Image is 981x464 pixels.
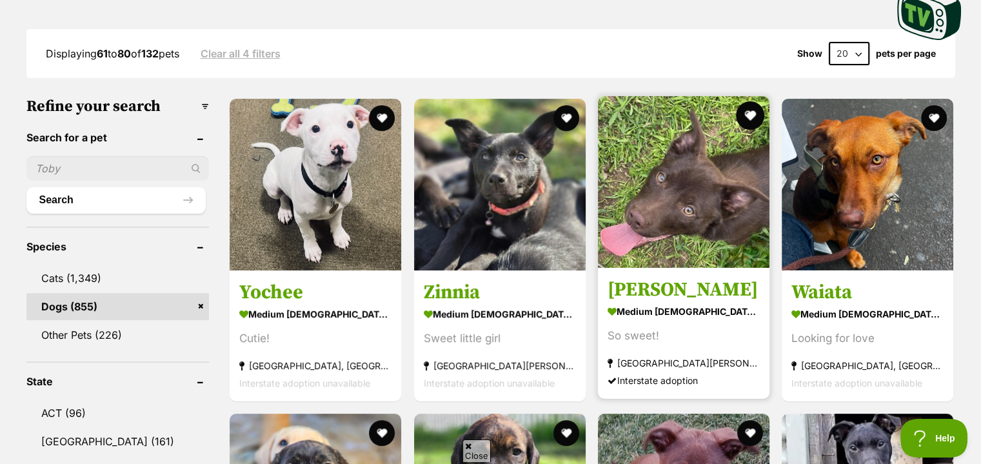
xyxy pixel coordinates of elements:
a: Zinnia medium [DEMOGRAPHIC_DATA] Dog Sweet little girl [GEOGRAPHIC_DATA][PERSON_NAME][GEOGRAPHIC_... [414,270,586,401]
button: favourite [922,105,947,131]
strong: medium [DEMOGRAPHIC_DATA] Dog [239,305,391,323]
h3: Zinnia [424,280,576,305]
div: So sweet! [608,327,760,345]
img: Zinnia - Australian Kelpie Dog [414,99,586,270]
a: Cats (1,349) [26,265,210,292]
a: Other Pets (226) [26,321,210,348]
button: favourite [736,101,764,130]
input: Toby [26,156,210,181]
button: Search [26,187,206,213]
header: Search for a pet [26,132,210,143]
strong: [GEOGRAPHIC_DATA], [GEOGRAPHIC_DATA] [791,357,944,374]
strong: medium [DEMOGRAPHIC_DATA] Dog [608,302,760,321]
a: Yochee medium [DEMOGRAPHIC_DATA] Dog Cutie! [GEOGRAPHIC_DATA], [GEOGRAPHIC_DATA] Interstate adopt... [230,270,401,401]
div: Sweet little girl [424,330,576,347]
span: Interstate adoption unavailable [424,378,555,388]
a: ACT (96) [26,399,210,427]
img: Waiata - Australian Kelpie Dog [782,99,953,270]
a: Dogs (855) [26,293,210,320]
h3: Waiata [791,280,944,305]
div: Looking for love [791,330,944,347]
label: pets per page [876,48,936,59]
h3: Yochee [239,280,391,305]
a: [PERSON_NAME] medium [DEMOGRAPHIC_DATA] Dog So sweet! [GEOGRAPHIC_DATA][PERSON_NAME][GEOGRAPHIC_D... [598,268,769,399]
img: Abel - Australian Kelpie Dog [598,96,769,268]
strong: [GEOGRAPHIC_DATA][PERSON_NAME][GEOGRAPHIC_DATA] [424,357,576,374]
button: favourite [553,105,579,131]
a: [GEOGRAPHIC_DATA] (161) [26,428,210,455]
span: Close [462,439,491,462]
h3: [PERSON_NAME] [608,277,760,302]
span: Interstate adoption unavailable [239,378,370,388]
strong: medium [DEMOGRAPHIC_DATA] Dog [791,305,944,323]
img: Yochee - Staffordshire Bull Terrier Dog [230,99,401,270]
span: Interstate adoption unavailable [791,378,922,388]
a: Clear all 4 filters [201,48,281,59]
header: Species [26,241,210,252]
a: Waiata medium [DEMOGRAPHIC_DATA] Dog Looking for love [GEOGRAPHIC_DATA], [GEOGRAPHIC_DATA] Inters... [782,270,953,401]
strong: [GEOGRAPHIC_DATA], [GEOGRAPHIC_DATA] [239,357,391,374]
button: favourite [553,420,579,446]
header: State [26,376,210,387]
h3: Refine your search [26,97,210,116]
strong: [GEOGRAPHIC_DATA][PERSON_NAME][GEOGRAPHIC_DATA] [608,354,760,372]
strong: 132 [141,47,159,60]
span: Displaying to of pets [46,47,179,60]
div: Cutie! [239,330,391,347]
iframe: Help Scout Beacon - Open [900,419,968,458]
button: favourite [370,105,395,131]
div: Interstate adoption [608,372,760,389]
button: favourite [370,420,395,446]
span: Show [797,48,822,59]
strong: 80 [117,47,131,60]
strong: 61 [97,47,108,60]
strong: medium [DEMOGRAPHIC_DATA] Dog [424,305,576,323]
button: favourite [737,420,763,446]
